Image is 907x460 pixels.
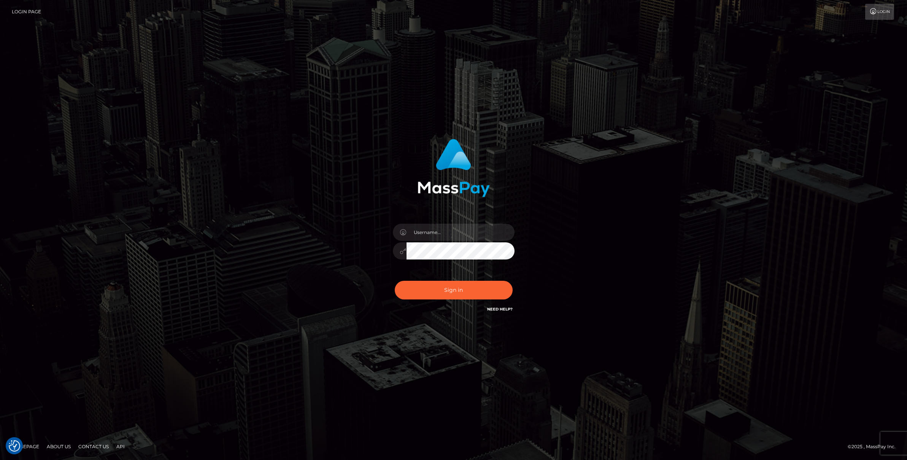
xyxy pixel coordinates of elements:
[12,4,41,20] a: Login Page
[113,441,128,452] a: API
[487,307,513,312] a: Need Help?
[865,4,894,20] a: Login
[75,441,112,452] a: Contact Us
[395,281,513,299] button: Sign in
[44,441,74,452] a: About Us
[418,139,490,197] img: MassPay Login
[848,442,901,451] div: © 2025 , MassPay Inc.
[9,440,20,452] button: Consent Preferences
[407,224,515,241] input: Username...
[9,440,20,452] img: Revisit consent button
[8,441,42,452] a: Homepage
